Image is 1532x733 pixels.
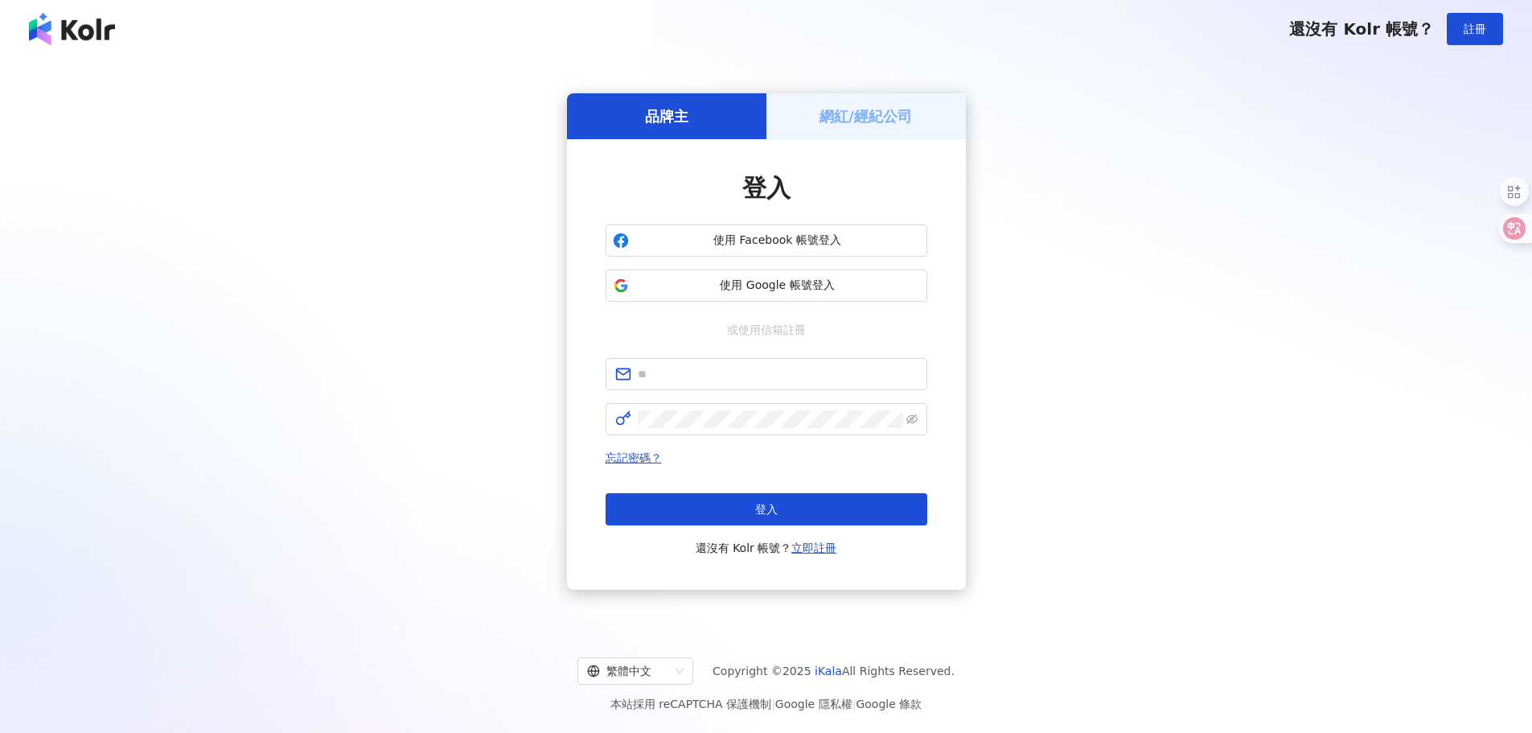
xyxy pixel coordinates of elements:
[610,694,922,714] span: 本站採用 reCAPTCHA 保護機制
[645,106,688,126] h5: 品牌主
[742,174,791,202] span: 登入
[1447,13,1503,45] button: 註冊
[771,698,775,710] span: |
[755,503,778,516] span: 登入
[819,106,912,126] h5: 網紅/經紀公司
[713,661,955,681] span: Copyright © 2025 All Rights Reserved.
[1289,19,1434,39] span: 還沒有 Kolr 帳號？
[775,698,852,710] a: Google 隱私權
[635,278,920,294] span: 使用 Google 帳號登入
[791,542,836,554] a: 立即註冊
[606,493,927,525] button: 登入
[635,233,920,249] span: 使用 Facebook 帳號登入
[906,414,918,425] span: eye-invisible
[716,321,817,339] span: 或使用信箱註冊
[696,538,837,558] span: 還沒有 Kolr 帳號？
[1464,23,1486,35] span: 註冊
[606,224,927,257] button: 使用 Facebook 帳號登入
[587,658,669,684] div: 繁體中文
[815,665,842,677] a: iKala
[606,270,927,302] button: 使用 Google 帳號登入
[606,451,662,464] a: 忘記密碼？
[852,698,856,710] span: |
[29,13,115,45] img: logo
[856,698,922,710] a: Google 條款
